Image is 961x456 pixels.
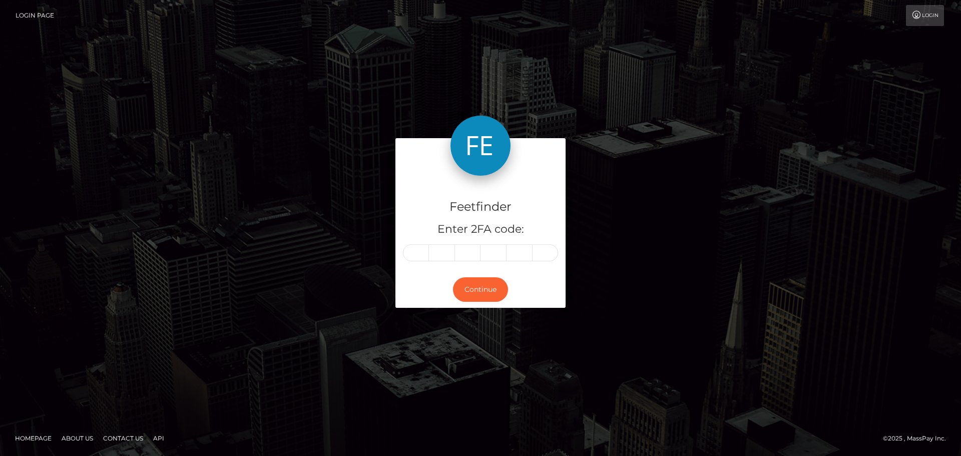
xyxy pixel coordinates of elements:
[16,5,54,26] a: Login Page
[906,5,944,26] a: Login
[403,222,558,237] h5: Enter 2FA code:
[403,198,558,216] h4: Feetfinder
[453,277,508,302] button: Continue
[883,433,953,444] div: © 2025 , MassPay Inc.
[11,430,56,446] a: Homepage
[149,430,168,446] a: API
[58,430,97,446] a: About Us
[99,430,147,446] a: Contact Us
[450,116,511,176] img: Feetfinder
